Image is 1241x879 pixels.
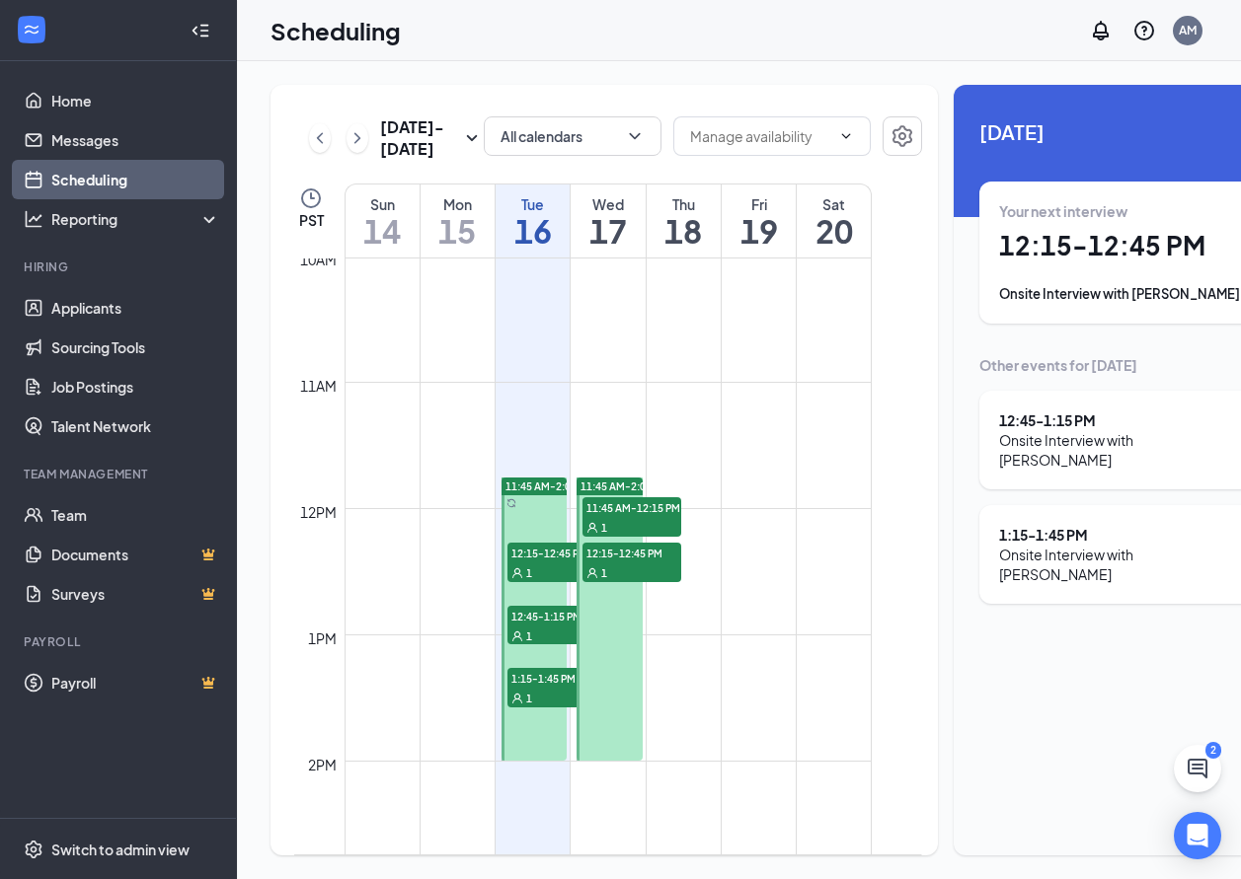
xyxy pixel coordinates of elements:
a: September 19, 2025 [722,184,796,257]
div: Sat [797,194,871,214]
a: Applicants [51,288,220,328]
div: Payroll [24,633,216,650]
svg: Clock [299,186,323,210]
a: Sourcing Tools [51,328,220,367]
span: 1 [601,566,607,580]
h1: 19 [722,214,796,248]
svg: ChevronRight [348,126,367,150]
h1: Scheduling [271,14,401,47]
svg: Collapse [191,21,210,40]
span: 12:15-12:45 PM [507,543,606,562]
svg: User [511,693,523,704]
span: 11:45 AM-12:15 PM [582,497,681,517]
a: Messages [51,120,220,160]
div: Switch to admin view [51,840,190,859]
a: Talent Network [51,406,220,446]
button: All calendarsChevronDown [484,116,661,156]
div: 1pm [304,627,341,649]
svg: User [511,630,523,642]
a: September 18, 2025 [647,184,721,257]
div: 11am [296,375,341,397]
div: Mon [421,194,495,214]
h3: [DATE] - [DATE] [380,116,460,160]
button: ChevronRight [347,123,368,153]
a: Scheduling [51,160,220,199]
a: Settings [883,116,922,160]
h1: 20 [797,214,871,248]
div: 10am [296,249,341,270]
h1: 15 [421,214,495,248]
a: Job Postings [51,367,220,406]
a: Team [51,495,220,535]
div: Tue [496,194,570,214]
a: September 17, 2025 [571,184,645,257]
svg: Settings [24,840,43,859]
svg: User [586,522,598,534]
h1: 14 [346,214,420,248]
svg: WorkstreamLogo [22,20,41,39]
span: 12:15-12:45 PM [582,543,681,562]
div: Reporting [51,209,221,229]
svg: ChatActive [1186,757,1209,780]
div: 2 [1205,742,1221,759]
svg: ChevronDown [625,126,645,146]
span: 1 [526,629,532,643]
a: Home [51,81,220,120]
div: 2pm [304,754,341,775]
a: September 14, 2025 [346,184,420,257]
a: September 20, 2025 [797,184,871,257]
h1: 18 [647,214,721,248]
h1: 17 [571,214,645,248]
span: PST [299,210,324,230]
svg: Sync [506,498,516,508]
div: Open Intercom Messenger [1174,812,1221,859]
div: Hiring [24,258,216,275]
span: 1 [526,566,532,580]
svg: User [586,567,598,579]
div: Fri [722,194,796,214]
span: 11:45 AM-2:00 PM [581,479,668,493]
a: DocumentsCrown [51,535,220,574]
span: 12:45-1:15 PM [507,606,606,625]
input: Manage availability [690,125,830,147]
div: AM [1179,22,1197,38]
span: 1 [526,692,532,705]
span: 1 [601,521,607,535]
svg: Analysis [24,209,43,229]
svg: Notifications [1089,19,1113,42]
a: SurveysCrown [51,574,220,614]
svg: User [511,567,523,579]
span: 11:45 AM-2:00 PM [505,479,593,493]
a: September 15, 2025 [421,184,495,257]
svg: QuestionInfo [1132,19,1156,42]
svg: Settings [891,124,914,148]
div: Thu [647,194,721,214]
svg: SmallChevronDown [460,126,484,150]
a: PayrollCrown [51,663,220,702]
div: Wed [571,194,645,214]
div: Sun [346,194,420,214]
div: Team Management [24,466,216,482]
button: Settings [883,116,922,156]
a: September 16, 2025 [496,184,570,257]
button: ChevronLeft [309,123,331,153]
div: 12pm [296,501,341,523]
span: 1:15-1:45 PM [507,668,606,688]
svg: ChevronDown [838,128,854,144]
button: ChatActive [1174,745,1221,792]
h1: 16 [496,214,570,248]
svg: ChevronLeft [310,126,330,150]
